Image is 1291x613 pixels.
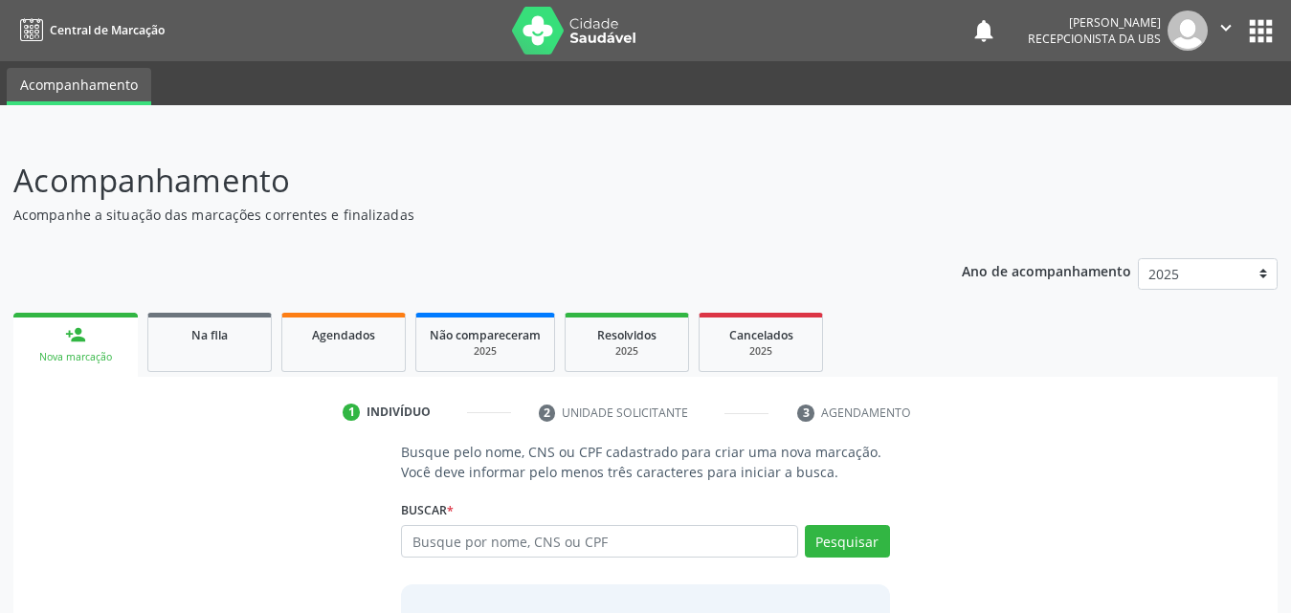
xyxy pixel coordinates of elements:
p: Acompanhamento [13,157,899,205]
span: Central de Marcação [50,22,165,38]
span: Não compareceram [430,327,541,343]
button:  [1208,11,1244,51]
span: Agendados [312,327,375,343]
span: Cancelados [729,327,793,343]
div: 1 [343,404,360,421]
p: Ano de acompanhamento [962,258,1131,282]
span: Recepcionista da UBS [1028,31,1161,47]
div: 2025 [579,344,675,359]
button: notifications [970,17,997,44]
a: Acompanhamento [7,68,151,105]
div: 2025 [430,344,541,359]
span: Na fila [191,327,228,343]
i:  [1215,17,1236,38]
a: Central de Marcação [13,14,165,46]
label: Buscar [401,495,454,525]
button: apps [1244,14,1278,48]
p: Busque pelo nome, CNS ou CPF cadastrado para criar uma nova marcação. Você deve informar pelo men... [401,442,890,482]
img: img [1168,11,1208,51]
p: Acompanhe a situação das marcações correntes e finalizadas [13,205,899,225]
div: [PERSON_NAME] [1028,14,1161,31]
div: person_add [65,324,86,345]
span: Resolvidos [597,327,657,343]
input: Busque por nome, CNS ou CPF [401,525,798,558]
div: Nova marcação [27,350,124,364]
div: Indivíduo [367,404,431,421]
div: 2025 [713,344,809,359]
button: Pesquisar [805,525,890,558]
